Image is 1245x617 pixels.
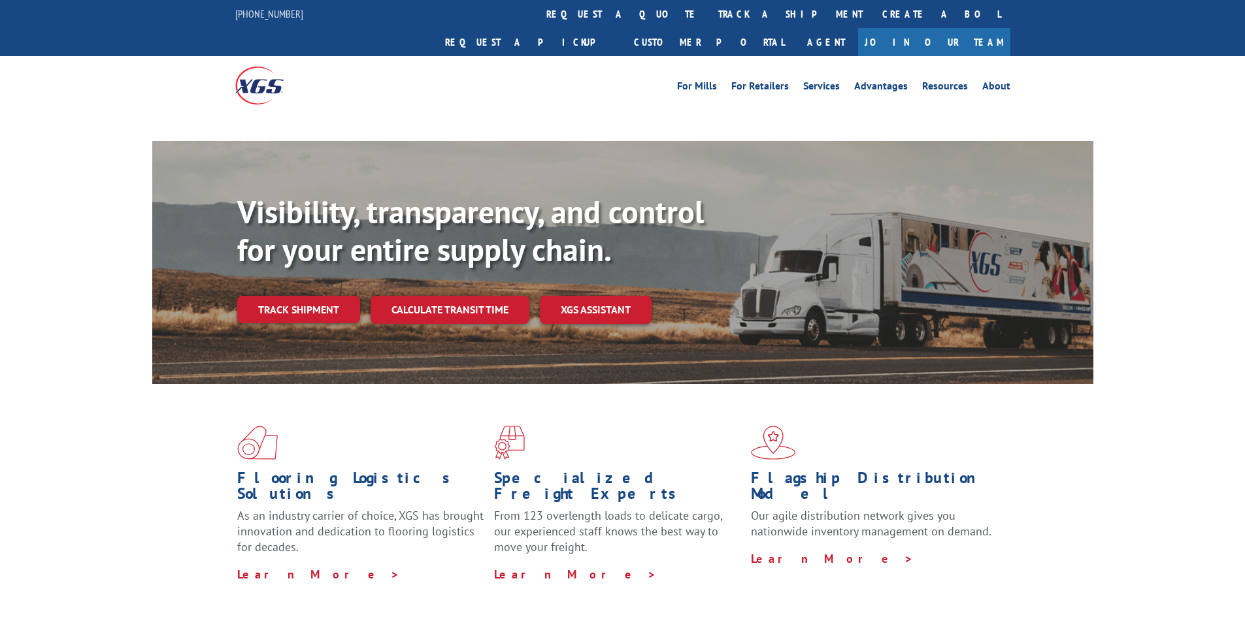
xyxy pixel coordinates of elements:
h1: Flagship Distribution Model [751,470,998,508]
img: xgs-icon-total-supply-chain-intelligence-red [237,426,278,460]
a: Learn More > [751,551,914,566]
a: Calculate transit time [371,296,529,324]
a: Learn More > [237,567,400,582]
a: Resources [922,81,968,95]
a: XGS ASSISTANT [540,296,652,324]
a: Customer Portal [624,28,794,56]
a: About [982,81,1010,95]
img: xgs-icon-flagship-distribution-model-red [751,426,796,460]
a: Learn More > [494,567,657,582]
span: As an industry carrier of choice, XGS has brought innovation and dedication to flooring logistics... [237,508,484,554]
a: Services [803,81,840,95]
a: Join Our Team [858,28,1010,56]
a: Agent [794,28,858,56]
h1: Specialized Freight Experts [494,470,741,508]
b: Visibility, transparency, and control for your entire supply chain. [237,191,704,270]
a: For Retailers [731,81,789,95]
span: Our agile distribution network gives you nationwide inventory management on demand. [751,508,991,539]
img: xgs-icon-focused-on-flooring-red [494,426,525,460]
a: [PHONE_NUMBER] [235,7,303,20]
h1: Flooring Logistics Solutions [237,470,484,508]
a: Advantages [854,81,908,95]
p: From 123 overlength loads to delicate cargo, our experienced staff knows the best way to move you... [494,508,741,566]
a: Track shipment [237,296,360,323]
a: For Mills [677,81,717,95]
a: Request a pickup [435,28,624,56]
